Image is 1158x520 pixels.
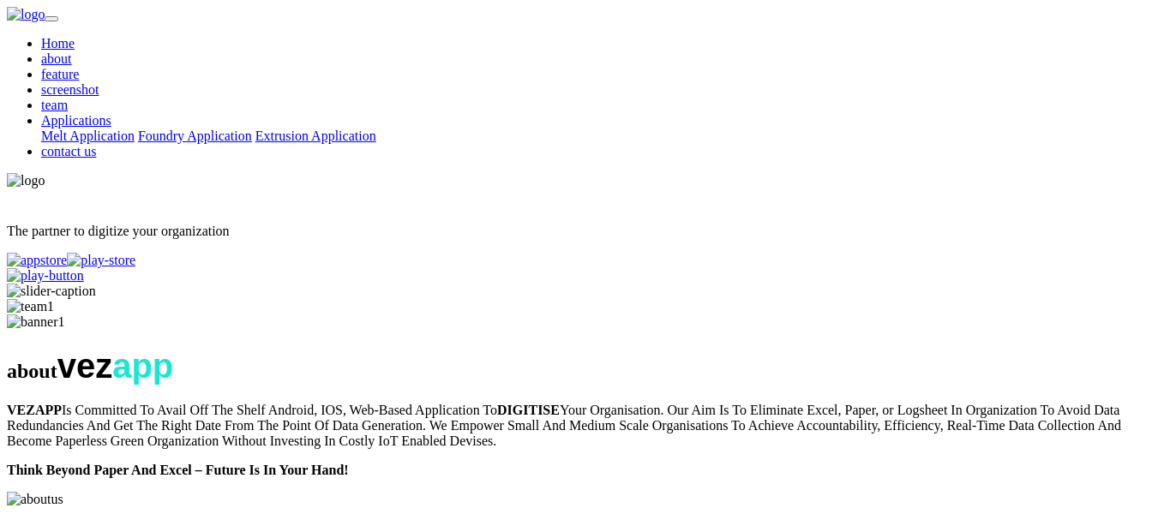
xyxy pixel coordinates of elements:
a: Melt Application [41,129,135,143]
img: logo [7,7,45,22]
a: Extrusion Application [255,129,376,143]
span: app [112,347,173,385]
img: banner1 [7,314,65,330]
img: logo [7,173,45,188]
b: VEZAPP [7,403,62,417]
div: Applications [41,129,1151,144]
a: team [41,98,68,112]
a: contact us [41,144,96,158]
a: Home [41,36,75,51]
a: feature [41,67,79,81]
img: play-button [7,268,84,284]
button: Toggle navigation [45,16,58,21]
img: play-store [67,253,135,268]
img: slider-caption [7,284,96,299]
p: The partner to digitize your organization [7,224,1151,239]
b: Think Beyond Paper And Excel – Future Is In Your Hand! [7,463,349,477]
a: Applications [41,113,111,128]
h2: about [7,347,1151,386]
span: vez [57,347,113,385]
img: team1 [7,299,54,314]
a: Foundry Application [138,129,252,143]
b: DIGITISE [497,403,560,417]
p: Is Committed To Avail Off The Shelf Android, IOS, Web-Based Application To Your Organisation. Our... [7,403,1151,449]
img: appstore [7,253,67,268]
a: screenshot [41,82,99,97]
img: aboutus [7,492,63,507]
a: about [41,51,72,66]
